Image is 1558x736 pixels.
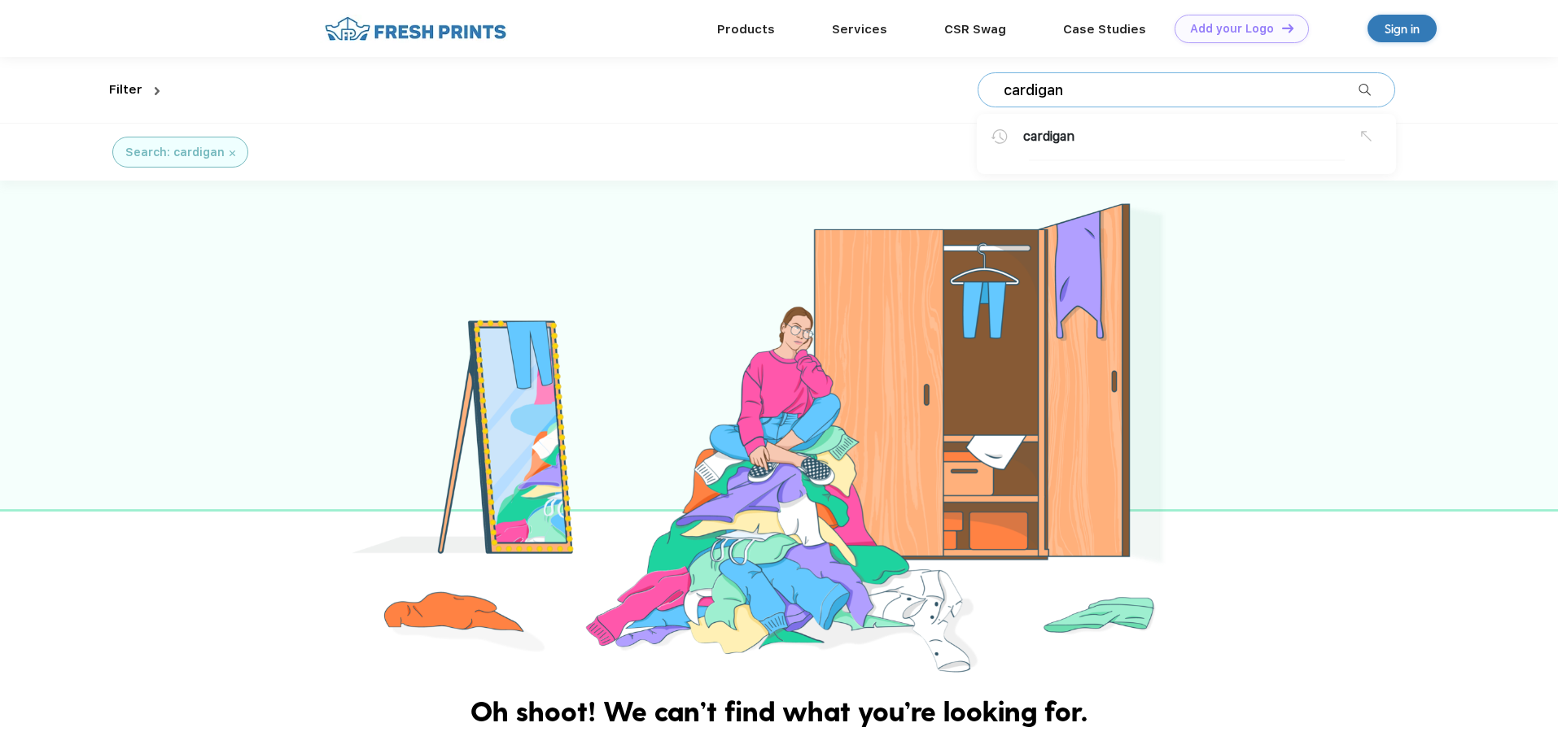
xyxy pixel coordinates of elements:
img: filter_cancel.svg [230,150,235,156]
span: cardigan [1023,128,1074,144]
input: Search products for brands, styles, seasons etc... [1002,81,1359,99]
div: Add your Logo [1190,22,1274,36]
img: copy_suggestion.svg [1361,131,1372,142]
img: desktop_search_2.svg [1359,84,1371,96]
a: Products [717,22,775,37]
div: Sign in [1385,20,1420,38]
div: Search: cardigan [125,144,225,161]
img: fo%20logo%202.webp [320,15,511,43]
a: Sign in [1368,15,1437,42]
img: dropdown.png [155,87,160,95]
img: search_history.svg [991,129,1008,144]
div: Filter [109,81,142,99]
img: DT [1282,24,1293,33]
